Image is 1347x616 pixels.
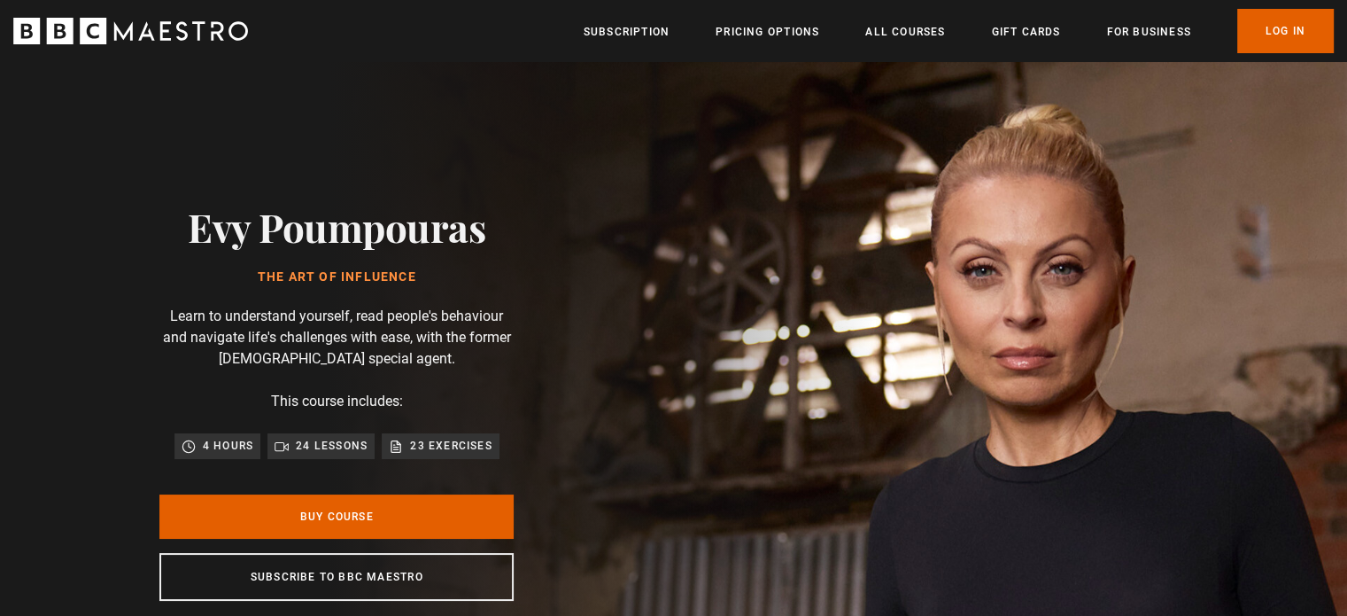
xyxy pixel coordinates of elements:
a: Buy Course [159,495,514,539]
a: Gift Cards [991,23,1060,41]
a: All Courses [865,23,945,41]
p: 4 hours [203,437,253,455]
nav: Primary [584,9,1334,53]
a: Log In [1237,9,1334,53]
a: Pricing Options [716,23,819,41]
h2: Evy Poumpouras [188,204,485,249]
a: Subscription [584,23,670,41]
p: Learn to understand yourself, read people's behaviour and navigate life's challenges with ease, w... [159,306,514,370]
p: 23 exercises [410,437,492,455]
svg: BBC Maestro [13,18,248,44]
a: For business [1106,23,1190,41]
p: This course includes: [271,391,403,412]
h1: The Art of Influence [188,270,485,285]
p: 24 lessons [296,437,368,455]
